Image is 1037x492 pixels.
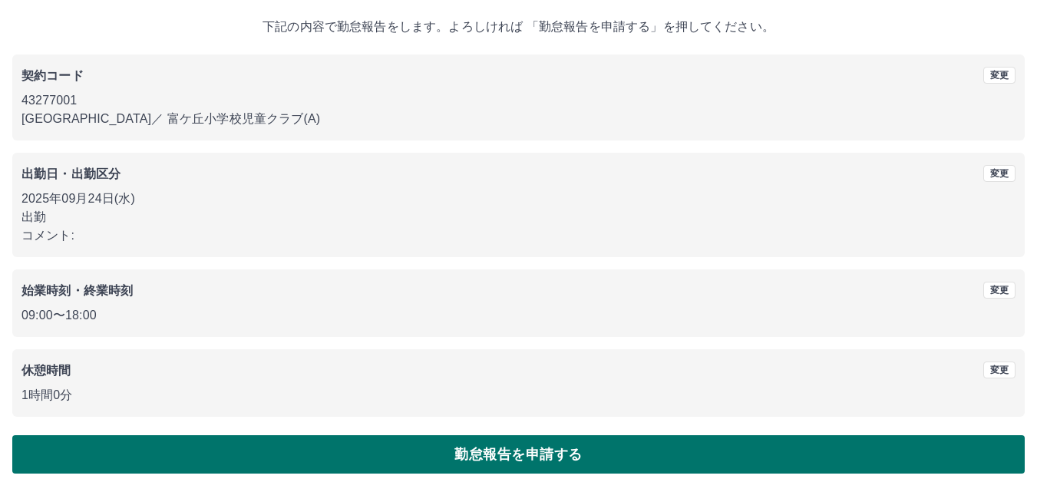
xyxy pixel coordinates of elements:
[21,208,1016,226] p: 出勤
[983,282,1016,299] button: 変更
[983,67,1016,84] button: 変更
[21,110,1016,128] p: [GEOGRAPHIC_DATA] ／ 富ケ丘小学校児童クラブ(A)
[21,167,121,180] b: 出勤日・出勤区分
[21,190,1016,208] p: 2025年09月24日(水)
[21,306,1016,325] p: 09:00 〜 18:00
[21,386,1016,404] p: 1時間0分
[21,284,133,297] b: 始業時刻・終業時刻
[21,69,84,82] b: 契約コード
[21,364,71,377] b: 休憩時間
[21,91,1016,110] p: 43277001
[21,226,1016,245] p: コメント:
[983,362,1016,378] button: 変更
[12,435,1025,474] button: 勤怠報告を申請する
[983,165,1016,182] button: 変更
[12,18,1025,36] p: 下記の内容で勤怠報告をします。よろしければ 「勤怠報告を申請する」を押してください。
